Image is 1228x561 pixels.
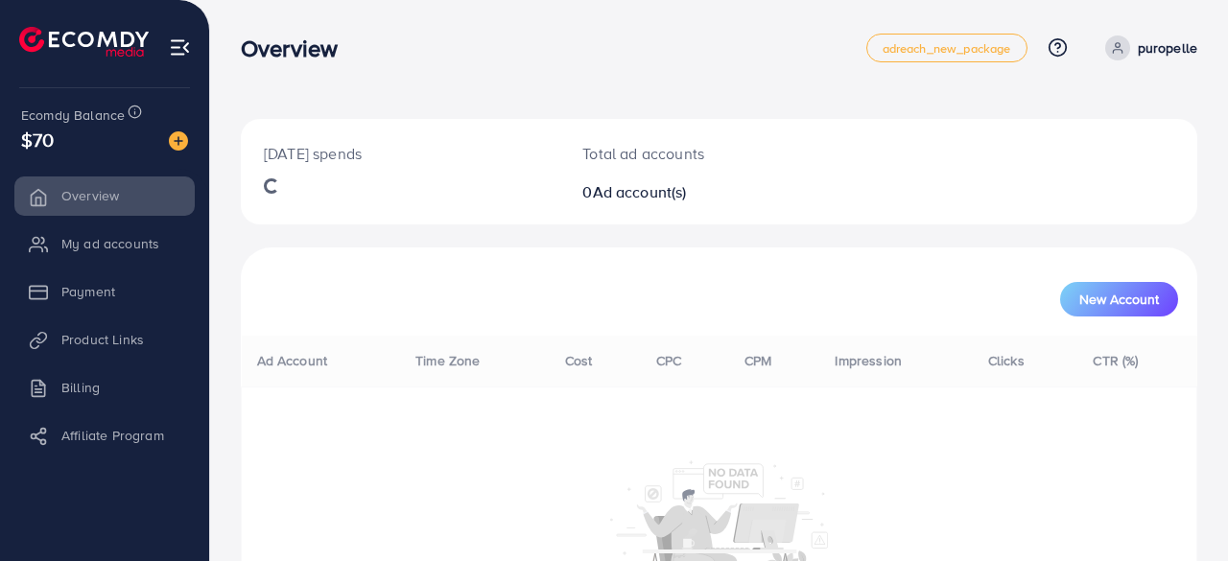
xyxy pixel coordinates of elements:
[1138,36,1197,59] p: puropelle
[19,27,149,57] img: logo
[1079,292,1159,306] span: New Account
[264,142,536,165] p: [DATE] spends
[582,183,775,201] h2: 0
[169,36,191,58] img: menu
[21,105,125,125] span: Ecomdy Balance
[582,142,775,165] p: Total ad accounts
[21,126,54,153] span: $70
[1098,35,1197,60] a: puropelle
[169,131,188,151] img: image
[883,42,1011,55] span: adreach_new_package
[593,181,687,202] span: Ad account(s)
[866,34,1027,62] a: adreach_new_package
[1060,282,1178,316] button: New Account
[241,35,353,62] h3: Overview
